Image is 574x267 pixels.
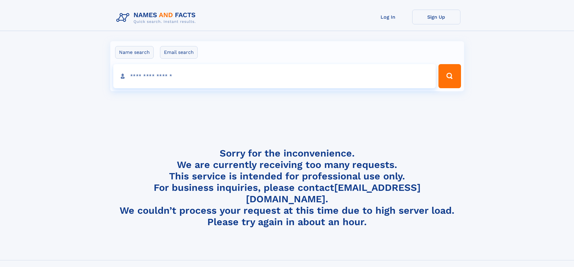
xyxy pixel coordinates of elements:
[246,182,421,205] a: [EMAIL_ADDRESS][DOMAIN_NAME]
[113,64,436,88] input: search input
[160,46,198,59] label: Email search
[364,10,412,24] a: Log In
[115,46,154,59] label: Name search
[412,10,460,24] a: Sign Up
[114,10,201,26] img: Logo Names and Facts
[438,64,461,88] button: Search Button
[114,147,460,228] h4: Sorry for the inconvenience. We are currently receiving too many requests. This service is intend...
